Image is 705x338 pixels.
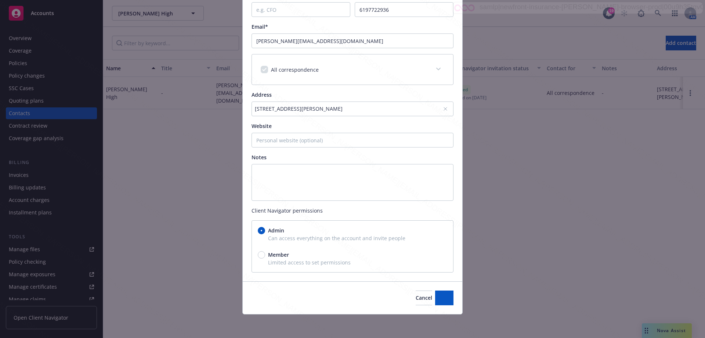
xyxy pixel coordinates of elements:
[252,154,267,161] span: Notes
[252,102,453,116] button: [STREET_ADDRESS][PERSON_NAME]
[416,294,432,301] span: Cancel
[258,259,447,266] span: Limited access to set permissions
[255,105,443,113] div: [STREET_ADDRESS][PERSON_NAME]
[252,2,350,17] input: e.g. CFO
[258,234,447,242] span: Can access everything on the account and invite people
[355,2,453,17] input: (xxx) xxx-xxx
[252,54,453,85] div: All correspondence
[435,294,453,301] span: Update
[416,291,432,305] button: Cancel
[435,291,453,305] button: Update
[268,251,289,259] span: Member
[252,133,453,147] input: Personal website (optional)
[271,66,319,73] span: All correspondence
[252,91,272,98] span: Address
[258,227,265,234] input: Admin
[258,251,265,259] input: Member
[252,23,268,30] span: Email*
[252,122,272,129] span: Website
[252,207,453,214] span: Client Navigator permissions
[268,227,284,234] span: Admin
[252,33,453,48] input: example@email.com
